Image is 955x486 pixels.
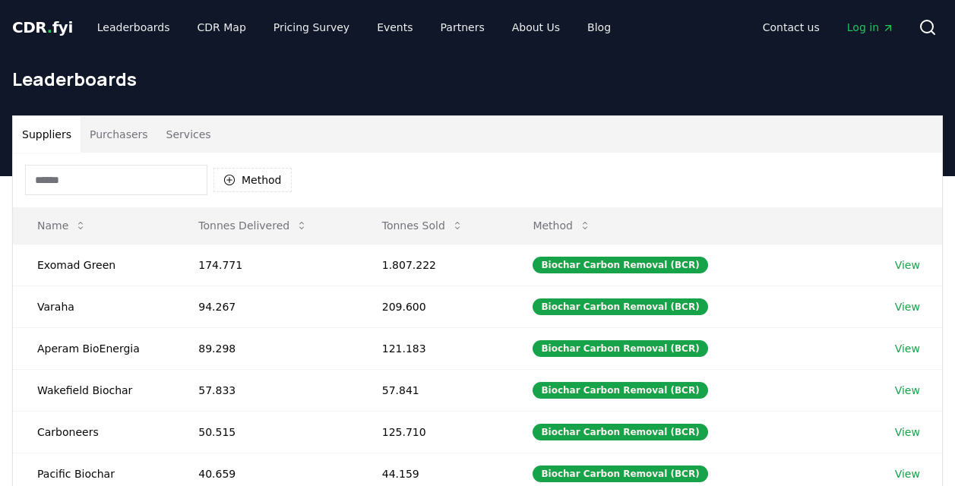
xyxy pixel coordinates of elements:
[428,14,497,41] a: Partners
[174,286,357,327] td: 94.267
[85,14,182,41] a: Leaderboards
[47,18,52,36] span: .
[81,116,157,153] button: Purchasers
[12,17,73,38] a: CDR.fyi
[533,340,707,357] div: Biochar Carbon Removal (BCR)
[12,67,943,91] h1: Leaderboards
[13,411,174,453] td: Carboneers
[895,466,920,481] a: View
[751,14,832,41] a: Contact us
[895,383,920,398] a: View
[895,299,920,314] a: View
[358,411,509,453] td: 125.710
[365,14,425,41] a: Events
[533,424,707,440] div: Biochar Carbon Removal (BCR)
[533,257,707,273] div: Biochar Carbon Removal (BCR)
[213,168,292,192] button: Method
[261,14,362,41] a: Pricing Survey
[500,14,572,41] a: About Us
[358,286,509,327] td: 209.600
[13,286,174,327] td: Varaha
[358,327,509,369] td: 121.183
[13,116,81,153] button: Suppliers
[533,298,707,315] div: Biochar Carbon Removal (BCR)
[157,116,220,153] button: Services
[13,327,174,369] td: Aperam BioEnergia
[174,244,357,286] td: 174.771
[174,369,357,411] td: 57.833
[174,411,357,453] td: 50.515
[358,369,509,411] td: 57.841
[895,424,920,440] a: View
[85,14,623,41] nav: Main
[520,210,603,241] button: Method
[895,341,920,356] a: View
[751,14,906,41] nav: Main
[12,18,73,36] span: CDR fyi
[25,210,99,241] button: Name
[847,20,894,35] span: Log in
[895,257,920,273] a: View
[533,382,707,399] div: Biochar Carbon Removal (BCR)
[13,369,174,411] td: Wakefield Biochar
[358,244,509,286] td: 1.807.222
[13,244,174,286] td: Exomad Green
[186,210,320,241] button: Tonnes Delivered
[370,210,476,241] button: Tonnes Sold
[174,327,357,369] td: 89.298
[575,14,623,41] a: Blog
[835,14,906,41] a: Log in
[185,14,258,41] a: CDR Map
[533,465,707,482] div: Biochar Carbon Removal (BCR)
